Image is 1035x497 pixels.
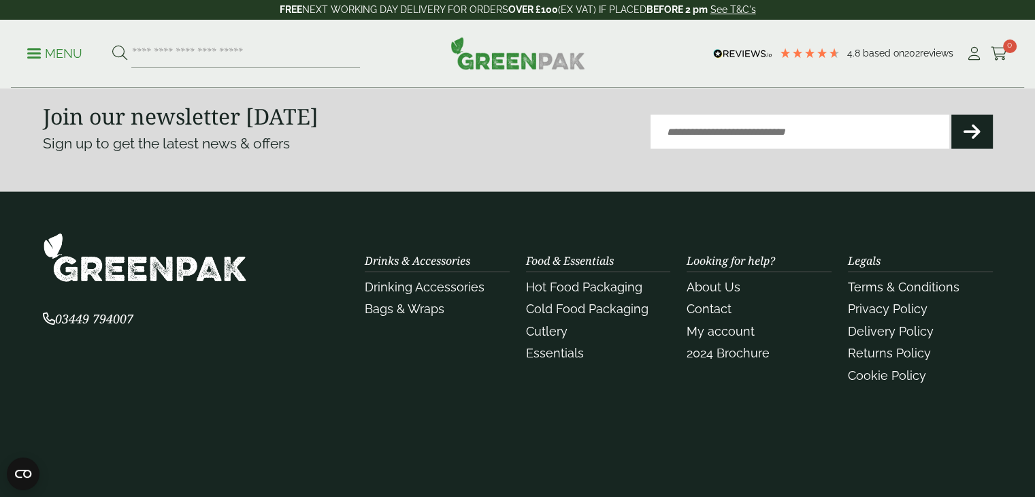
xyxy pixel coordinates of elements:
[966,47,983,61] i: My Account
[848,280,959,294] a: Terms & Conditions
[526,280,642,294] a: Hot Food Packaging
[365,280,484,294] a: Drinking Accessories
[904,48,920,59] span: 202
[847,48,863,59] span: 4.8
[43,133,470,155] p: Sign up to get the latest news & offers
[920,48,953,59] span: reviews
[848,368,926,383] a: Cookie Policy
[1003,39,1017,53] span: 0
[450,37,585,69] img: GreenPak Supplies
[687,302,732,316] a: Contact
[991,47,1008,61] i: Cart
[848,324,934,338] a: Delivery Policy
[848,302,927,316] a: Privacy Policy
[508,4,558,15] strong: OVER £100
[687,346,770,360] a: 2024 Brochure
[43,233,247,283] img: GreenPak Supplies
[43,313,133,326] a: 03449 794007
[526,302,648,316] a: Cold Food Packaging
[646,4,708,15] strong: BEFORE 2 pm
[7,458,39,490] button: Open CMP widget
[526,346,584,360] a: Essentials
[27,46,82,59] a: Menu
[848,346,931,360] a: Returns Policy
[526,324,568,338] a: Cutlery
[687,324,755,338] a: My account
[365,302,444,316] a: Bags & Wraps
[280,4,302,15] strong: FREE
[713,49,772,59] img: REVIEWS.io
[687,280,740,294] a: About Us
[991,44,1008,64] a: 0
[863,48,904,59] span: Based on
[779,47,840,59] div: 4.79 Stars
[43,101,318,131] strong: Join our newsletter [DATE]
[27,46,82,62] p: Menu
[710,4,756,15] a: See T&C's
[43,310,133,327] span: 03449 794007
